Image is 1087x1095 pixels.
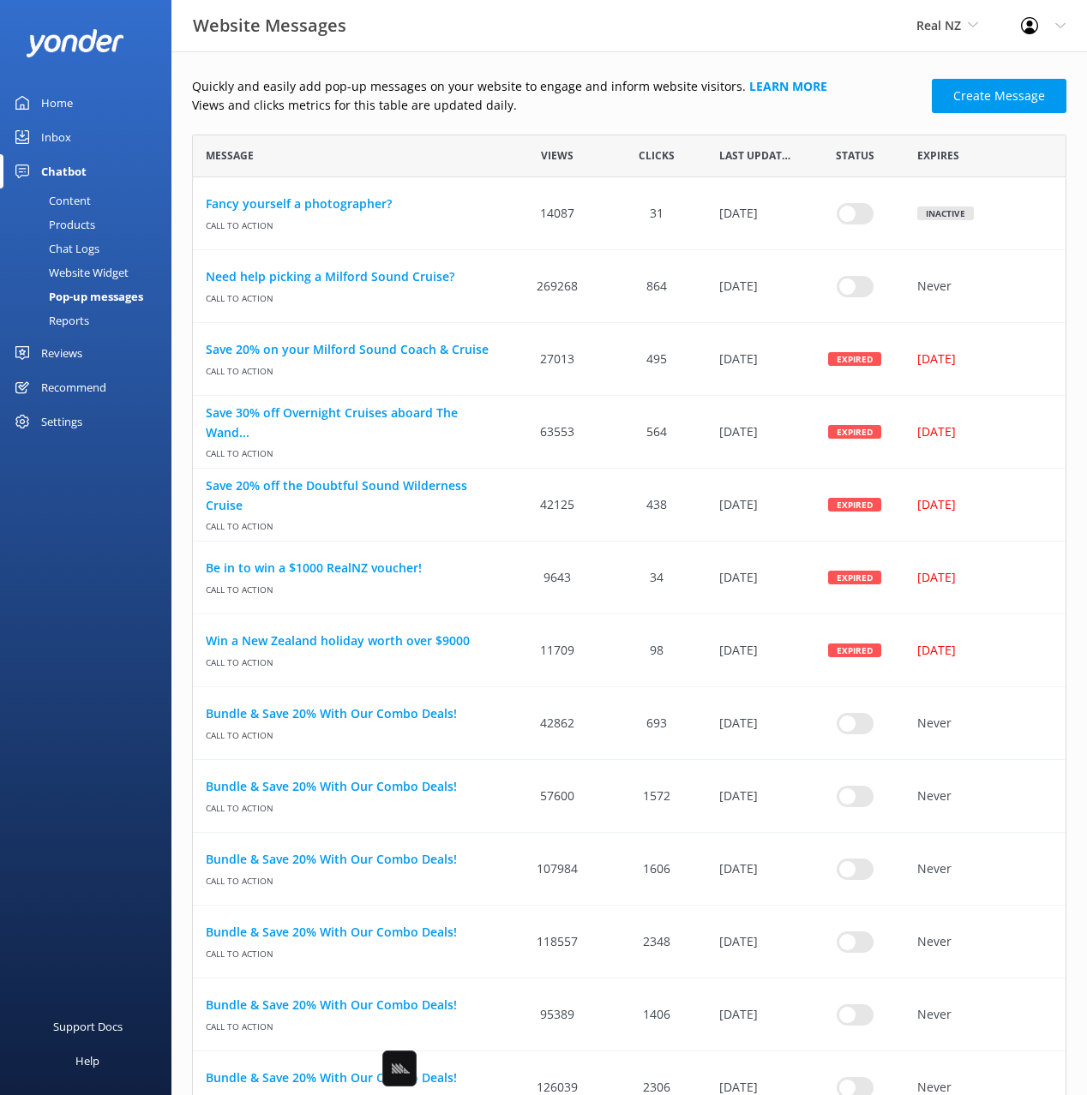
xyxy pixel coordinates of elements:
[917,641,1042,660] div: [DATE]
[192,760,1066,833] div: row
[828,643,881,657] div: Expired
[206,1014,495,1032] span: Call to action
[192,323,1066,396] div: row
[10,236,99,260] div: Chat Logs
[75,1044,99,1078] div: Help
[904,978,1066,1051] div: Never
[41,154,87,188] div: Chatbot
[904,250,1066,323] div: Never
[904,833,1066,906] div: Never
[904,687,1066,760] div: Never
[206,577,495,595] span: Call to action
[507,250,607,323] div: 269268
[192,833,1066,906] div: row
[193,12,346,39] h3: Website Messages
[507,396,607,469] div: 63553
[706,687,806,760] div: 14 Jul 2025
[206,267,495,286] a: Need help picking a Milford Sound Cruise?
[206,340,495,359] a: Save 20% on your Milford Sound Coach & Cruise
[706,250,806,323] div: 13 Dec 2024
[706,469,806,542] div: 24 Jan 2024
[639,147,675,164] span: Clicks
[507,177,607,250] div: 14087
[932,79,1066,113] a: Create Message
[192,396,1066,469] div: row
[607,614,706,687] div: 98
[192,978,1066,1051] div: row
[206,147,254,164] span: Message
[706,978,806,1051] div: 14 Jul 2025
[206,213,495,231] span: Call to action
[917,350,1042,368] div: [DATE]
[706,542,806,614] div: 13 Jun 2024
[607,396,706,469] div: 564
[706,177,806,250] div: 09 Jun 2023
[607,906,706,978] div: 2348
[206,286,495,304] span: Call to action
[206,850,495,869] a: Bundle & Save 20% With Our Combo Deals!
[719,147,793,164] span: Last updated
[192,250,1066,323] div: row
[206,1068,495,1087] a: Bundle & Save 20% With Our Combo Deals!
[706,396,806,469] div: 24 Jan 2024
[828,498,881,512] div: Expired
[206,996,495,1014] a: Bundle & Save 20% With Our Combo Deals!
[206,442,495,460] span: Call to action
[904,760,1066,833] div: Never
[192,96,922,115] p: Views and clicks metrics for this table are updated daily.
[206,777,495,796] a: Bundle & Save 20% With Our Combo Deals!
[192,77,922,96] p: Quickly and easily add pop-up messages on your website to engage and inform website visitors.
[192,177,1066,250] div: row
[507,760,607,833] div: 57600
[10,260,171,284] a: Website Widget
[507,469,607,542] div: 42125
[206,923,495,942] a: Bundle & Save 20% With Our Combo Deals!
[26,29,124,57] img: yonder-white-logo.png
[541,147,574,164] span: Views
[206,869,495,887] span: Call to action
[10,308,89,332] div: Reports
[41,370,106,404] div: Recommend
[916,17,961,33] span: Real NZ
[10,308,171,332] a: Reports
[706,760,806,833] div: 14 Jul 2025
[206,404,495,442] a: Save 30% off Overnight Cruises aboard The Wand...
[507,542,607,614] div: 9643
[607,177,706,250] div: 31
[917,147,959,164] span: Expires
[206,194,495,213] a: Fancy yourself a photographer?
[41,404,82,439] div: Settings
[706,323,806,396] div: 18 Jan 2024
[607,978,706,1051] div: 1406
[192,687,1066,760] div: row
[10,236,171,260] a: Chat Logs
[904,906,1066,978] div: Never
[507,906,607,978] div: 118557
[206,942,495,960] span: Call to action
[192,542,1066,614] div: row
[828,571,881,584] div: Expired
[192,614,1066,687] div: row
[10,188,171,212] a: Content
[507,833,607,906] div: 107984
[206,650,495,668] span: Call to action
[206,796,495,814] span: Call to action
[192,906,1066,978] div: row
[917,568,1042,587] div: [DATE]
[607,542,706,614] div: 34
[706,906,806,978] div: 14 Jul 2025
[706,614,806,687] div: 19 Sep 2024
[41,86,73,120] div: Home
[607,250,706,323] div: 864
[607,323,706,396] div: 495
[206,515,495,533] span: Call to action
[206,476,495,515] a: Save 20% off the Doubtful Sound Wilderness Cruise
[10,212,171,236] a: Products
[607,760,706,833] div: 1572
[53,1009,123,1044] div: Support Docs
[192,469,1066,542] div: row
[828,425,881,439] div: Expired
[607,833,706,906] div: 1606
[10,212,95,236] div: Products
[749,78,827,94] a: Learn more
